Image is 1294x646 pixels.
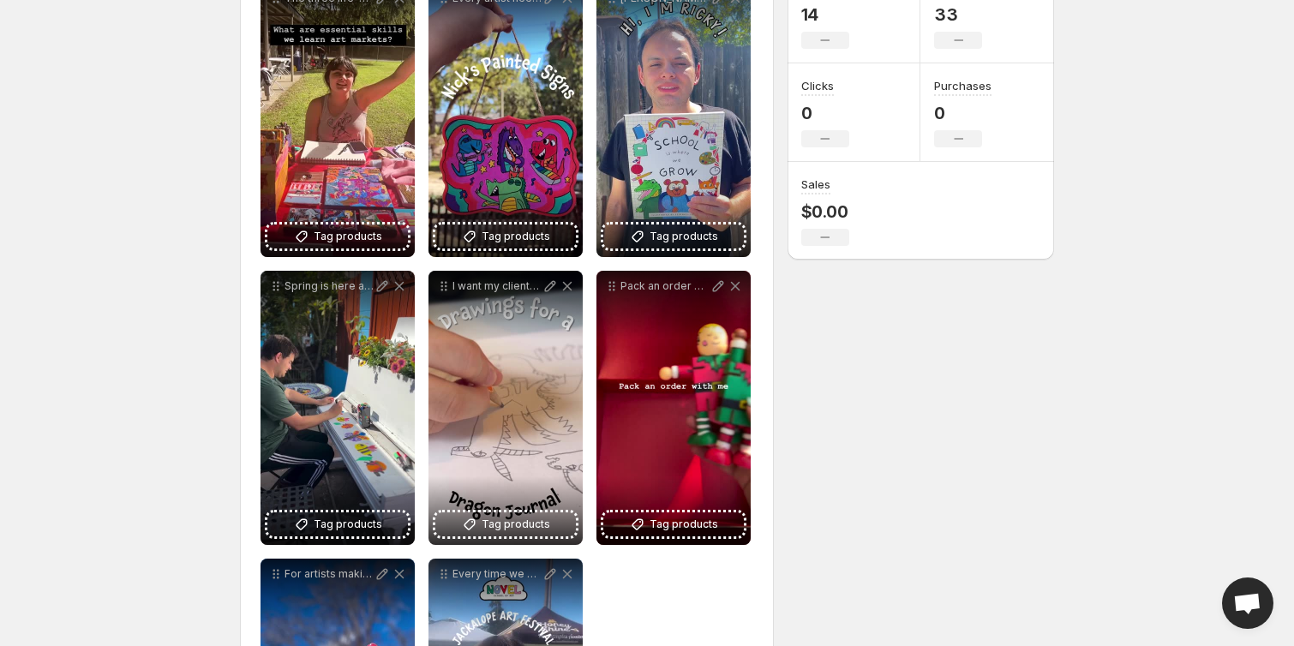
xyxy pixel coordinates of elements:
[801,77,834,94] h3: Clicks
[482,516,550,533] span: Tag products
[261,271,415,545] div: Spring is here and [PERSON_NAME] is eager to paint outside and enjoy these beautiful sunny days [...
[267,224,408,248] button: Tag products
[285,279,374,293] p: Spring is here and [PERSON_NAME] is eager to paint outside and enjoy these beautiful sunny days [...
[314,228,382,245] span: Tag products
[801,103,849,123] p: 0
[452,279,542,293] p: I want my clients to see possibilities in their work I want them to get excited about a future wh...
[1222,577,1273,629] div: Open chat
[620,279,710,293] p: Pack an order with me Every time someone supports one of my artists I feel sparkly and full of jo...
[801,4,866,25] p: 14
[314,516,382,533] span: Tag products
[603,512,744,536] button: Tag products
[650,228,718,245] span: Tag products
[482,228,550,245] span: Tag products
[934,103,991,123] p: 0
[267,512,408,536] button: Tag products
[934,77,991,94] h3: Purchases
[285,567,374,581] p: For artists making and selling art isnt just about creativityits about connection These clay bird...
[435,224,576,248] button: Tag products
[596,271,751,545] div: Pack an order with me Every time someone supports one of my artists I feel sparkly and full of jo...
[934,4,982,25] p: 33
[650,516,718,533] span: Tag products
[435,512,576,536] button: Tag products
[428,271,583,545] div: I want my clients to see possibilities in their work I want them to get excited about a future wh...
[801,176,830,193] h3: Sales
[801,201,849,222] p: $0.00
[603,224,744,248] button: Tag products
[452,567,542,581] p: Every time we host a booth at [GEOGRAPHIC_DATA] we grow We evolve our messaging we learn how to b...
